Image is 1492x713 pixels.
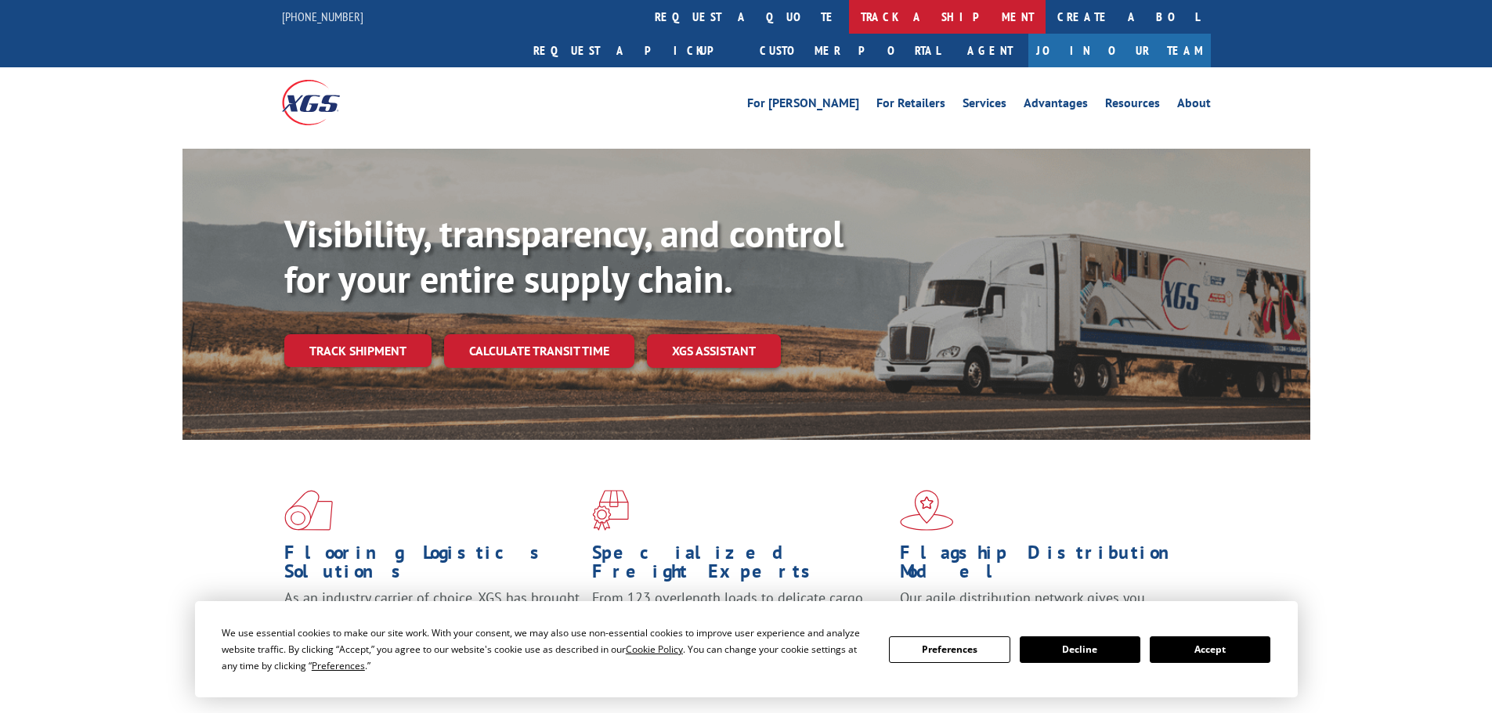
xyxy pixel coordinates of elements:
a: About [1177,97,1211,114]
div: Cookie Consent Prompt [195,601,1298,697]
a: Customer Portal [748,34,952,67]
h1: Flagship Distribution Model [900,543,1196,589]
h1: Specialized Freight Experts [592,543,888,589]
h1: Flooring Logistics Solutions [284,543,580,589]
a: For [PERSON_NAME] [747,97,859,114]
a: XGS ASSISTANT [647,334,781,368]
span: Our agile distribution network gives you nationwide inventory management on demand. [900,589,1188,625]
a: Agent [952,34,1028,67]
span: As an industry carrier of choice, XGS has brought innovation and dedication to flooring logistics... [284,589,580,644]
span: Preferences [312,659,365,672]
a: For Retailers [876,97,945,114]
button: Accept [1150,636,1270,663]
b: Visibility, transparency, and control for your entire supply chain. [284,209,844,303]
div: We use essential cookies to make our site work. With your consent, we may also use non-essential ... [222,625,870,674]
a: Resources [1105,97,1160,114]
span: Cookie Policy [626,643,683,656]
a: Services [963,97,1006,114]
a: Track shipment [284,334,432,367]
button: Preferences [889,636,1010,663]
p: From 123 overlength loads to delicate cargo, our experienced staff knows the best way to move you... [592,589,888,658]
a: Advantages [1024,97,1088,114]
button: Decline [1020,636,1140,663]
a: Join Our Team [1028,34,1211,67]
a: [PHONE_NUMBER] [282,9,363,24]
img: xgs-icon-flagship-distribution-model-red [900,490,954,531]
a: Request a pickup [522,34,748,67]
img: xgs-icon-focused-on-flooring-red [592,490,629,531]
a: Calculate transit time [444,334,634,368]
img: xgs-icon-total-supply-chain-intelligence-red [284,490,333,531]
